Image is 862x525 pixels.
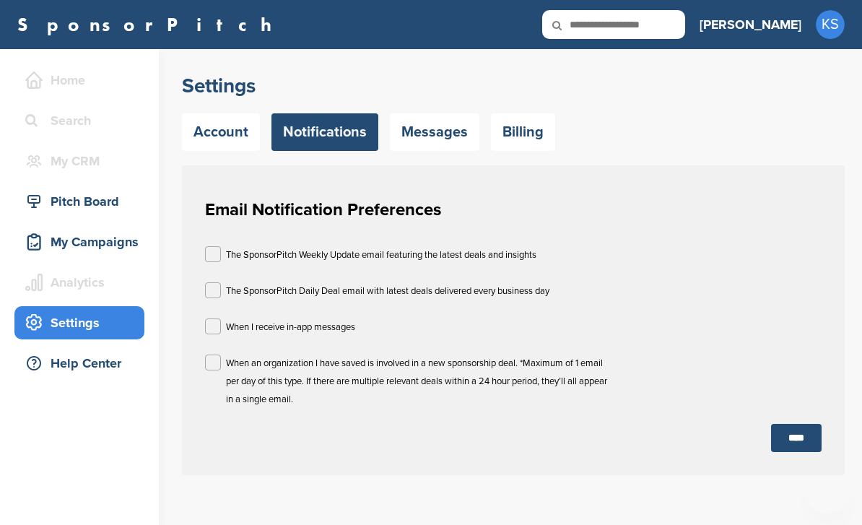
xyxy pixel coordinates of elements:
[17,15,281,34] a: SponsorPitch
[14,64,144,97] a: Home
[14,266,144,299] a: Analytics
[390,113,479,151] a: Messages
[22,108,144,134] div: Search
[491,113,555,151] a: Billing
[22,350,144,376] div: Help Center
[182,73,845,99] h2: Settings
[22,148,144,174] div: My CRM
[22,269,144,295] div: Analytics
[271,113,378,151] a: Notifications
[700,14,801,35] h3: [PERSON_NAME]
[700,9,801,40] a: [PERSON_NAME]
[804,467,850,513] iframe: Button to launch messaging window
[14,144,144,178] a: My CRM
[22,229,144,255] div: My Campaigns
[22,310,144,336] div: Settings
[14,185,144,218] a: Pitch Board
[226,355,611,409] p: When an organization I have saved is involved in a new sponsorship deal. *Maximum of 1 email per ...
[226,246,536,264] p: The SponsorPitch Weekly Update email featuring the latest deals and insights
[14,104,144,137] a: Search
[14,225,144,259] a: My Campaigns
[816,10,845,39] span: KS
[182,113,260,151] a: Account
[22,67,144,93] div: Home
[14,347,144,380] a: Help Center
[226,318,355,337] p: When I receive in-app messages
[205,197,822,223] h1: Email Notification Preferences
[14,306,144,339] a: Settings
[226,282,549,300] p: The SponsorPitch Daily Deal email with latest deals delivered every business day
[22,188,144,214] div: Pitch Board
